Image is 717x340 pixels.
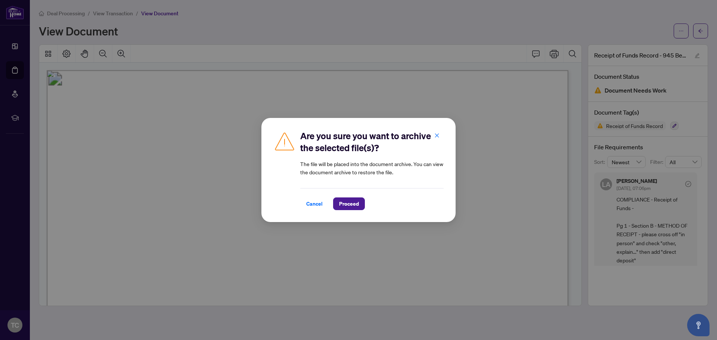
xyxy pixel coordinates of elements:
[687,314,710,336] button: Open asap
[306,198,323,210] span: Cancel
[300,197,329,210] button: Cancel
[434,133,440,138] span: close
[339,198,359,210] span: Proceed
[300,160,444,176] article: The file will be placed into the document archive. You can view the document archive to restore t...
[273,130,296,152] img: Caution Icon
[300,130,444,154] h2: Are you sure you want to archive the selected file(s)?
[333,197,365,210] button: Proceed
